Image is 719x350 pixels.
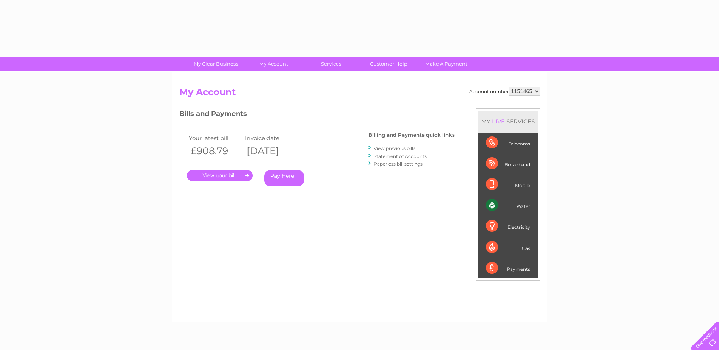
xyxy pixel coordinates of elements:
[368,132,455,138] h4: Billing and Payments quick links
[357,57,420,71] a: Customer Help
[187,133,243,143] td: Your latest bill
[264,170,304,186] a: Pay Here
[478,111,538,132] div: MY SERVICES
[486,153,530,174] div: Broadband
[179,108,455,122] h3: Bills and Payments
[185,57,247,71] a: My Clear Business
[187,143,243,159] th: £908.79
[490,118,506,125] div: LIVE
[486,133,530,153] div: Telecoms
[374,145,415,151] a: View previous bills
[415,57,478,71] a: Make A Payment
[243,143,299,159] th: [DATE]
[486,237,530,258] div: Gas
[374,153,427,159] a: Statement of Accounts
[486,216,530,237] div: Electricity
[187,170,253,181] a: .
[300,57,362,71] a: Services
[179,87,540,101] h2: My Account
[243,133,299,143] td: Invoice date
[486,195,530,216] div: Water
[374,161,423,167] a: Paperless bill settings
[486,258,530,278] div: Payments
[469,87,540,96] div: Account number
[486,174,530,195] div: Mobile
[242,57,305,71] a: My Account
